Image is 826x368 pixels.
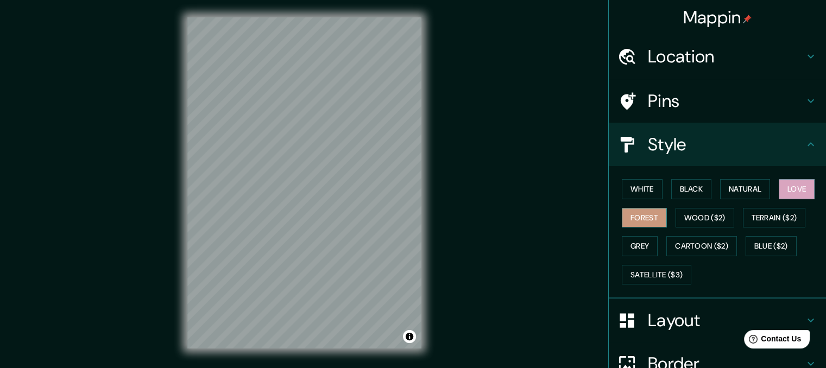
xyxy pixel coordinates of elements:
img: pin-icon.png [743,15,752,23]
button: Toggle attribution [403,330,416,343]
h4: Pins [648,90,804,112]
button: Wood ($2) [676,208,734,228]
canvas: Map [187,17,421,348]
button: Natural [720,179,770,199]
h4: Layout [648,309,804,331]
div: Layout [609,299,826,342]
button: Terrain ($2) [743,208,806,228]
iframe: Help widget launcher [729,326,814,356]
button: Cartoon ($2) [666,236,737,256]
div: Pins [609,79,826,123]
button: Black [671,179,712,199]
button: Blue ($2) [746,236,797,256]
h4: Mappin [683,7,752,28]
button: Satellite ($3) [622,265,691,285]
div: Style [609,123,826,166]
button: Forest [622,208,667,228]
h4: Location [648,46,804,67]
button: Love [779,179,815,199]
button: White [622,179,663,199]
div: Location [609,35,826,78]
h4: Style [648,134,804,155]
button: Grey [622,236,658,256]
